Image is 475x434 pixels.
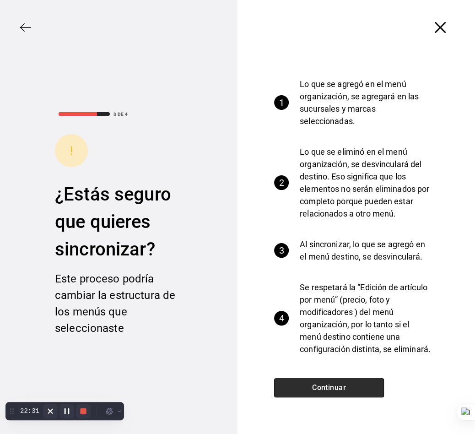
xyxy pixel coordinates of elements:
p: Lo que se agregó en el menú organización, se agregará en las sucursales y marcas seleccionadas. [300,78,431,127]
div: 2 [274,175,289,190]
button: Continuar [274,378,384,397]
div: 4 [274,311,289,325]
div: ¿Estás seguro que quieres sincronizar? [55,181,183,263]
p: Al sincronizar, lo que se agregó en el menú destino, se desvinculará. [300,238,431,263]
p: Se respetará la “Edición de artículo por menú” (precio, foto y modificadores ) del menú organizac... [300,281,431,355]
div: 3 [274,243,289,258]
div: 3 DE 4 [113,111,128,118]
div: 1 [274,95,289,110]
div: Este proceso podría cambiar la estructura de los menús que seleccionaste [55,271,183,336]
p: Lo que se eliminó en el menú organización, se desvinculará del destino. Eso significa que los ele... [300,146,431,220]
